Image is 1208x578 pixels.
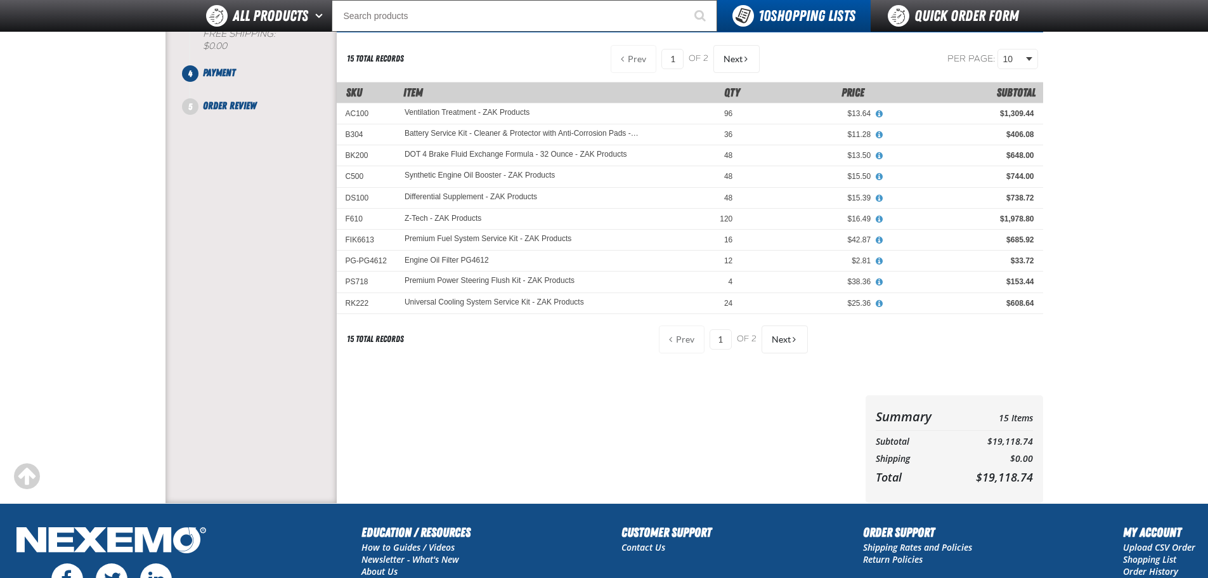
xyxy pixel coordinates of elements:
span: Next Page [772,334,791,345]
div: $608.64 [888,298,1034,308]
span: 48 [724,151,732,160]
span: All Products [233,4,308,27]
span: Price [841,86,864,99]
input: Current page number [710,329,732,350]
div: $738.72 [888,193,1034,203]
button: View All Prices for Premium Power Steering Flush Kit - ZAK Products [871,277,887,288]
h2: Customer Support [621,523,711,542]
button: View All Prices for Differential Supplement - ZAK Products [871,193,887,204]
a: Contact Us [621,541,665,553]
div: $15.50 [750,171,871,181]
a: Ventilation Treatment - ZAK Products [405,108,529,117]
td: $19,118.74 [953,433,1032,450]
a: Return Policies [863,553,923,565]
button: View All Prices for DOT 4 Brake Fluid Exchange Formula - 32 Ounce - ZAK Products [871,150,887,162]
td: B304 [337,124,396,145]
span: 4 [182,65,198,82]
span: 48 [724,172,732,181]
strong: 10 [758,7,770,25]
a: About Us [361,565,398,577]
span: 16 [724,235,732,244]
div: $1,978.80 [888,214,1034,224]
button: View All Prices for Battery Service Kit - Cleaner & Protector with Anti-Corrosion Pads - ZAK Prod... [871,129,887,141]
div: $153.44 [888,277,1034,287]
li: Shipping Method. Step 3 of 5. Completed [190,13,337,65]
td: F610 [337,208,396,229]
div: Scroll to the top [13,463,41,490]
div: $33.72 [888,256,1034,266]
button: View All Prices for Synthetic Engine Oil Booster - ZAK Products [871,171,887,183]
a: SKU [346,86,362,99]
a: Z-Tech - ZAK Products [405,214,481,223]
td: RK222 [337,292,396,313]
div: $42.87 [750,235,871,245]
button: View All Prices for Engine Oil Filter PG4612 [871,256,887,267]
td: AC100 [337,103,396,124]
td: C500 [337,166,396,187]
td: FIK6613 [337,229,396,250]
button: View All Prices for Premium Fuel System Service Kit - ZAK Products [871,235,887,246]
a: Premium Power Steering Flush Kit - ZAK Products [405,277,575,286]
div: $25.36 [750,298,871,308]
span: Next Page [724,54,743,64]
div: $648.00 [888,150,1034,161]
a: Shipping Rates and Policies [863,541,972,553]
div: $11.28 [750,129,871,140]
span: of 2 [737,334,757,345]
a: Upload CSV Order [1123,541,1195,553]
span: Order Review [203,100,256,112]
span: 5 [182,98,198,115]
span: Subtotal [997,86,1036,99]
td: DS100 [337,187,396,208]
button: Next Page [713,45,760,73]
span: $19,118.74 [976,470,1033,485]
h2: My Account [1123,523,1195,542]
div: $2.81 [750,256,871,266]
span: Per page: [947,53,996,63]
a: Premium Fuel System Service Kit - ZAK Products [405,235,571,244]
div: $13.50 [750,150,871,161]
strong: $0.00 [203,41,227,51]
span: 24 [724,299,732,308]
button: View All Prices for Universal Cooling System Service Kit - ZAK Products [871,298,887,310]
td: PG-PG4612 [337,251,396,272]
span: 48 [724,194,732,202]
a: Battery Service Kit - Cleaner & Protector with Anti-Corrosion Pads - ZAK Products [405,129,640,138]
td: BK200 [337,145,396,166]
div: 15 total records [347,53,404,65]
button: View All Prices for Ventilation Treatment - ZAK Products [871,108,887,120]
div: $13.64 [750,108,871,119]
th: Total [876,467,954,487]
a: How to Guides / Videos [361,541,455,553]
div: 15 total records [347,333,404,345]
td: PS718 [337,272,396,292]
a: DOT 4 Brake Fluid Exchange Formula - 32 Ounce - ZAK Products [405,150,627,159]
div: $744.00 [888,171,1034,181]
a: Order History [1123,565,1178,577]
span: 4 [729,277,733,286]
img: Nexemo Logo [13,523,210,560]
button: Next Page [762,325,808,353]
th: Subtotal [876,433,954,450]
button: View All Prices for Z-Tech - ZAK Products [871,214,887,225]
span: 120 [720,214,732,223]
span: Payment [203,67,235,79]
span: Item [403,86,423,99]
th: Shipping [876,450,954,468]
span: 10 [1003,53,1023,66]
span: 96 [724,109,732,118]
a: Synthetic Engine Oil Booster - ZAK Products [405,171,555,180]
a: Differential Supplement - ZAK Products [405,193,537,202]
div: $1,309.44 [888,108,1034,119]
div: $15.39 [750,193,871,203]
li: Payment. Step 4 of 5. Not Completed [190,65,337,98]
span: of 2 [689,53,708,65]
div: $406.08 [888,129,1034,140]
span: Shopping Lists [758,7,855,25]
h2: Order Support [863,523,972,542]
a: Newsletter - What's New [361,553,459,565]
li: Order Review. Step 5 of 5. Not Completed [190,98,337,114]
span: 36 [724,130,732,139]
span: 12 [724,256,732,265]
